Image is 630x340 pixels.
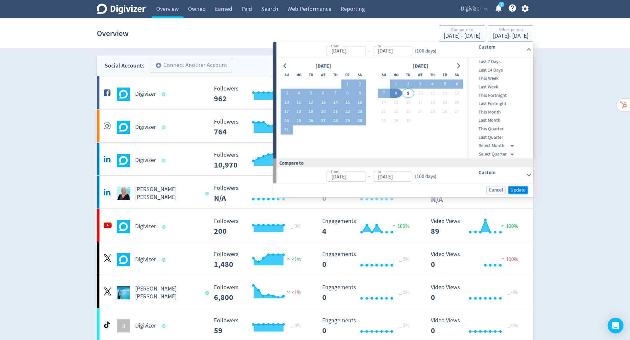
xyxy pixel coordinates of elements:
svg: Followers --- [211,218,309,235]
div: ( 100 days ) [412,173,436,180]
button: 24 [414,107,426,116]
span: Data last synced: 9 Sep 2025, 12:02am (AEST) [162,324,168,328]
button: Go to previous month [281,61,290,70]
svg: Followers --- [211,185,309,202]
a: Emma Lo Russo undefined[PERSON_NAME] [PERSON_NAME] Followers --- _ 0% Followers N/A Engagements 0... [97,176,533,209]
th: Thursday [329,70,342,80]
button: 6 [317,89,329,98]
button: 3 [281,89,293,98]
span: <1% [285,289,301,296]
th: Wednesday [414,70,426,80]
div: [DATE] [410,62,430,70]
svg: Video Views 0 [428,284,526,302]
span: Update [510,188,526,192]
img: Digivizer undefined [117,121,130,134]
button: 15 [342,98,354,107]
button: Update [508,186,528,194]
span: _ 0% [508,322,518,329]
span: Data last synced: 9 Sep 2025, 12:02am (AEST) [162,92,168,96]
a: Digivizer undefinedDigivizer Followers --- Followers 764 <1% Engagements 9 Engagements 9 200% Vid... [97,110,533,142]
button: 27 [317,116,329,126]
button: 11 [293,98,305,107]
a: Connect Another Account [145,59,232,72]
svg: Engagements 4 [319,218,417,235]
button: 11 [427,89,439,98]
button: 20 [451,98,463,107]
button: 13 [451,89,463,98]
th: Monday [293,70,305,80]
span: _ 0% [508,289,518,296]
label: from [331,43,339,49]
span: This Week [467,75,532,82]
button: 16 [402,98,414,107]
button: 29 [390,116,402,126]
span: Data last synced: 9 Sep 2025, 12:02am (AEST) [162,126,168,129]
button: 29 [342,116,354,126]
button: 14 [378,98,390,107]
th: Tuesday [305,70,317,80]
button: 26 [305,116,317,126]
span: Data last synced: 9 Sep 2025, 1:02pm (AEST) [162,258,168,262]
span: This Quarter [467,125,532,132]
button: 17 [414,98,426,107]
span: Data last synced: 8 Sep 2025, 10:01pm (AEST) [205,192,211,195]
span: Data last synced: 9 Sep 2025, 4:02am (AEST) [205,291,211,295]
button: 8 [342,89,354,98]
label: to [377,43,381,49]
button: 19 [439,98,451,107]
span: Last Week [467,83,532,90]
div: - [366,173,373,180]
img: positive-performance.svg [499,223,506,228]
button: Go to next month [453,61,463,70]
button: 14 [329,98,342,107]
a: Digivizer undefinedDigivizer Followers --- Followers 1,480 <1% Engagements 0 Engagements 0 _ 0% V... [97,242,533,275]
svg: Followers --- [211,119,309,136]
a: 5 [499,2,504,7]
div: from-to(100 days)Custom [276,168,533,183]
div: - [366,47,373,55]
span: expand_more [483,6,489,12]
img: Digivizer undefined [117,253,130,266]
button: 7 [378,89,390,98]
div: Open Intercom Messenger [608,318,623,333]
h5: Digivizer [135,90,156,98]
div: Select period [493,28,528,33]
span: Digivizer [461,4,481,14]
th: Wednesday [317,70,329,80]
img: Emma Lo Russo undefined [117,286,130,299]
button: 23 [354,107,366,116]
text: 5 [501,2,502,7]
th: Friday [342,70,354,80]
h5: [PERSON_NAME] [PERSON_NAME] [135,285,199,301]
button: Connect Another Account [150,58,232,72]
button: Cancel [486,186,505,194]
span: 100% [391,223,409,230]
svg: Followers --- [211,86,309,103]
button: 28 [378,116,390,126]
span: Last Fortnight [467,100,532,108]
span: _ 0% [291,223,301,230]
button: 5 [305,89,317,98]
img: Digivizer undefined [117,154,130,167]
button: 20 [317,107,329,116]
h5: Digivizer [135,156,156,164]
svg: Followers --- [211,284,309,302]
h5: Digivizer [135,256,156,264]
button: 9 [402,89,414,98]
span: 100% [499,256,518,263]
span: Last Month [467,117,532,124]
button: 18 [293,107,305,116]
button: 30 [354,116,366,126]
img: negative-performance.svg [285,289,292,294]
button: 30 [402,116,414,126]
div: Compare to [273,158,533,167]
button: 5 [439,80,451,89]
img: Emma Lo Russo undefined [117,187,130,200]
button: 19 [305,107,317,116]
span: <1% [285,256,301,263]
svg: Engagements 0 [319,317,417,335]
span: _ 0% [291,322,301,329]
nav: presets [467,58,532,159]
th: Saturday [354,70,366,80]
